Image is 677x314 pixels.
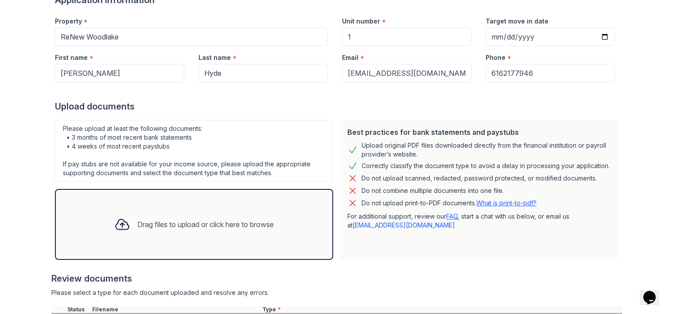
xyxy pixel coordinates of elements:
div: Type [261,306,622,313]
label: Email [342,53,358,62]
label: Target move in date [486,17,549,26]
iframe: chat widget [640,279,668,305]
div: Status [66,306,90,313]
p: For additional support, review our , start a chat with us below, or email us at [347,212,611,230]
div: Upload documents [55,100,622,113]
label: Last name [198,53,231,62]
a: What is print-to-pdf? [476,199,537,207]
div: Please select a type for each document uploaded and resolve any errors. [51,288,622,297]
label: Unit number [342,17,380,26]
a: FAQ [446,212,458,220]
div: Correctly classify the document type to avoid a delay in processing your application. [362,161,610,171]
p: Do not upload print-to-PDF documents. [362,199,537,208]
a: [EMAIL_ADDRESS][DOMAIN_NAME] [353,221,455,229]
label: First name [55,53,88,62]
label: Phone [486,53,506,62]
div: Please upload at least the following documents: • 3 months of most recent bank statements • 4 wee... [55,120,333,182]
div: Do not combine multiple documents into one file. [362,185,504,196]
div: Upload original PDF files downloaded directly from the financial institution or payroll provider’... [362,141,611,159]
label: Property [55,17,82,26]
div: Review documents [51,272,622,285]
div: Do not upload scanned, redacted, password protected, or modified documents. [362,173,597,184]
div: Drag files to upload or click here to browse [137,219,274,230]
div: Filename [90,306,261,313]
div: Best practices for bank statements and paystubs [347,127,611,137]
